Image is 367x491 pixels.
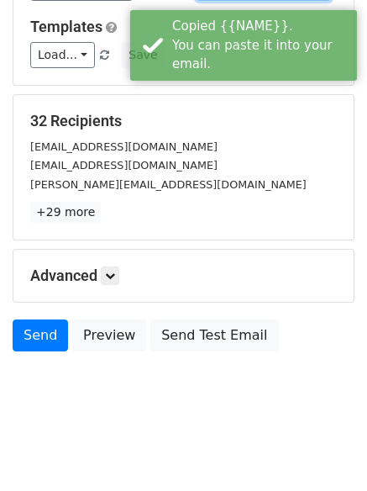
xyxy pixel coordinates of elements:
[72,319,146,351] a: Preview
[30,18,102,35] a: Templates
[172,17,350,74] div: Copied {{NAME}}. You can paste it into your email.
[150,319,278,351] a: Send Test Email
[30,178,307,191] small: [PERSON_NAME][EMAIL_ADDRESS][DOMAIN_NAME]
[283,410,367,491] iframe: Chat Widget
[30,42,95,68] a: Load...
[30,159,218,172] small: [EMAIL_ADDRESS][DOMAIN_NAME]
[30,267,337,285] h5: Advanced
[30,112,337,130] h5: 32 Recipients
[30,140,218,153] small: [EMAIL_ADDRESS][DOMAIN_NAME]
[121,42,165,68] button: Save
[13,319,68,351] a: Send
[30,202,101,223] a: +29 more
